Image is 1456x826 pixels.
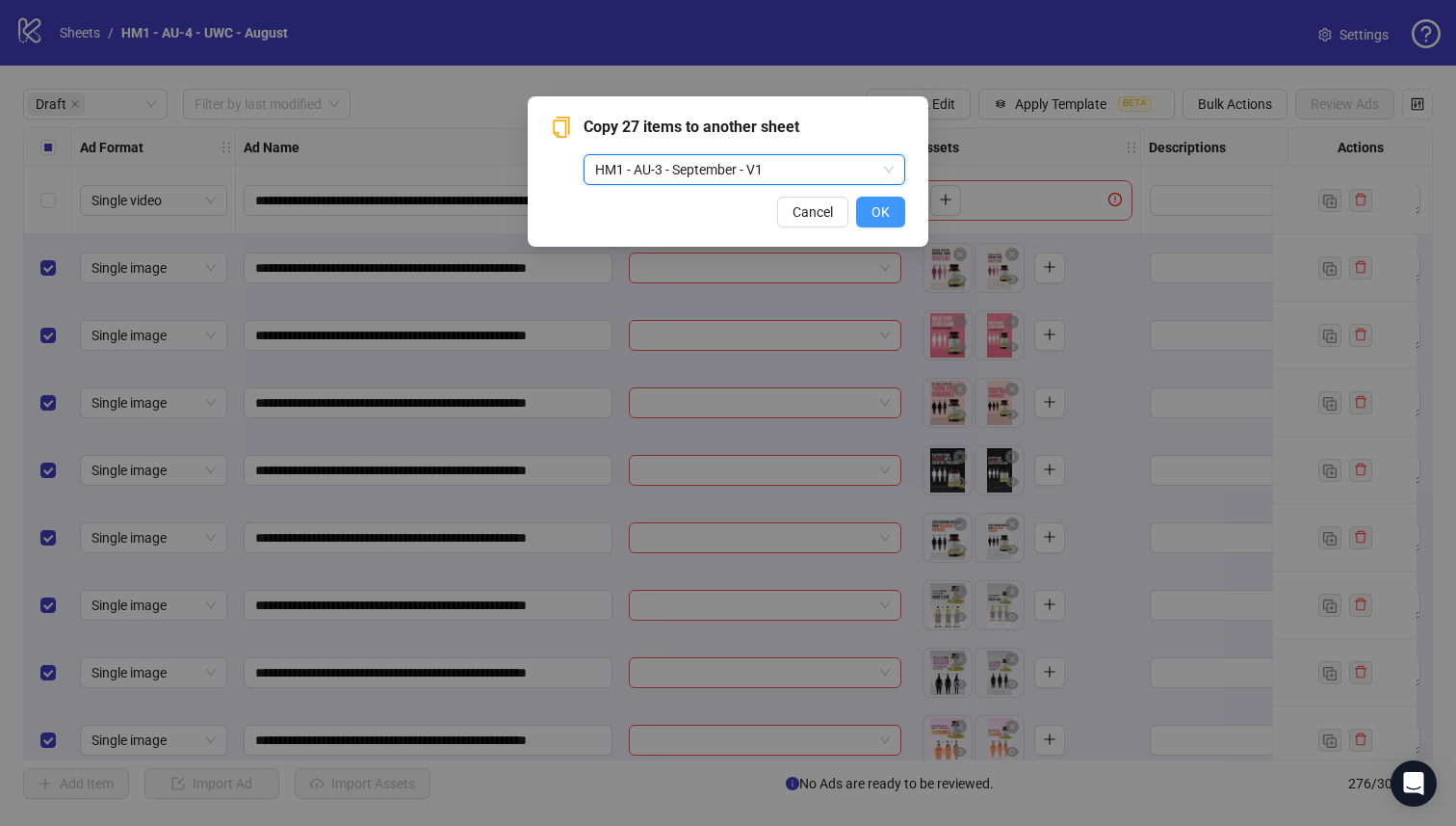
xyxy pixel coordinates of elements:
[856,197,905,227] button: OK
[1391,760,1437,807] div: Open Intercom Messenger
[793,204,833,220] span: Cancel
[551,117,572,138] span: copy
[871,204,890,220] span: OK
[584,116,905,139] span: Copy 27 items to another sheet
[595,155,894,184] span: HM1 - AU-3 - September - V1
[777,197,848,227] button: Cancel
